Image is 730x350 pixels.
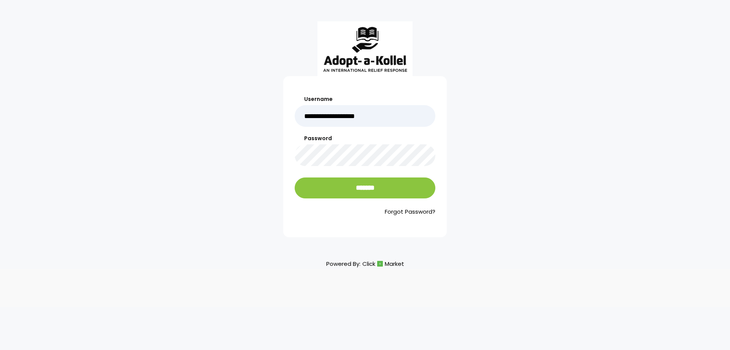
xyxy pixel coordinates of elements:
img: cm_icon.png [377,261,383,267]
a: Forgot Password? [295,208,435,216]
p: Powered By: [326,259,404,269]
img: aak_logo_sm.jpeg [317,21,413,76]
label: Password [295,134,435,142]
a: ClickMarket [362,259,404,269]
label: Username [295,95,435,103]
